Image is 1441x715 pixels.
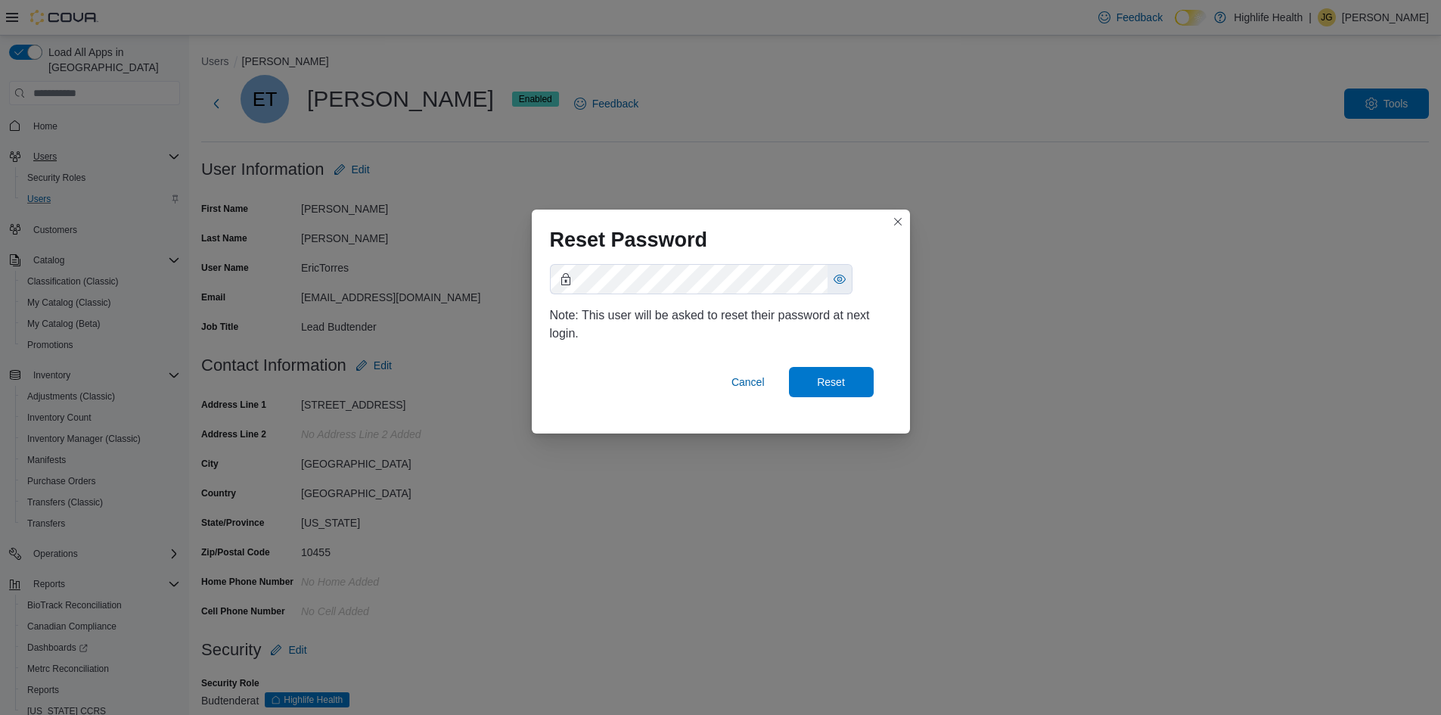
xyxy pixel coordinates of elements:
button: Cancel [725,367,771,397]
div: Note: This user will be asked to reset their password at next login. [550,306,892,343]
span: Cancel [731,375,765,390]
h1: Reset Password [550,228,708,252]
button: Show password as plain text. Note: this will visually expose your password on the screen. [828,265,852,294]
button: Closes this modal window [889,213,907,231]
button: Reset [789,367,874,397]
span: Reset [817,375,845,390]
